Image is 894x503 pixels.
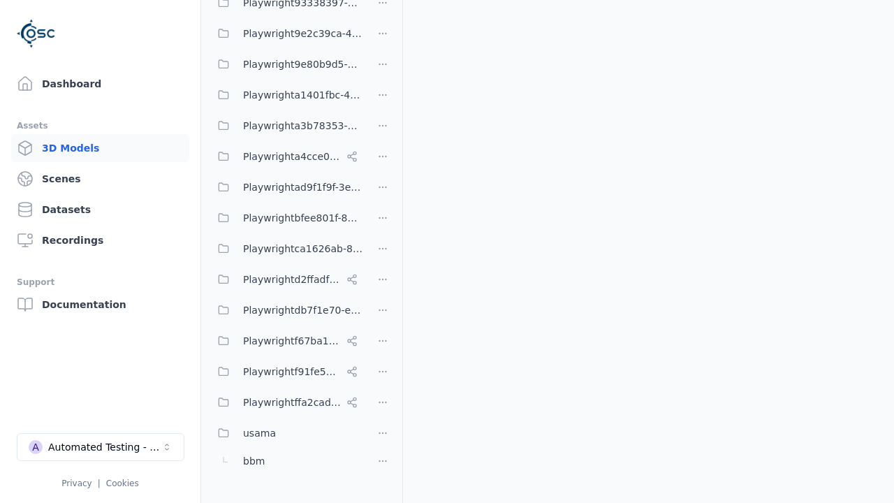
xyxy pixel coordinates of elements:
[106,479,139,488] a: Cookies
[243,117,363,134] span: Playwrighta3b78353-5999-46c5-9eab-70007203469a
[243,179,363,196] span: Playwrightad9f1f9f-3e6a-4231-8f19-c506bf64a382
[61,479,91,488] a: Privacy
[17,14,56,53] img: Logo
[243,271,341,288] span: Playwrightd2ffadf0-c973-454c-8fcf-dadaeffcb802
[243,25,363,42] span: Playwright9e2c39ca-48c3-4c03-98f4-0435f3624ea6
[243,87,363,103] span: Playwrighta1401fbc-43d7-48dd-a309-be935d99d708
[17,117,184,134] div: Assets
[210,419,363,447] button: usama
[17,433,184,461] button: Select a workspace
[11,226,189,254] a: Recordings
[210,327,363,355] button: Playwrightf67ba199-386a-42d1-aebc-3b37e79c7296
[11,196,189,224] a: Datasets
[210,358,363,386] button: Playwrightf91fe523-dd75-44f3-a953-451f6070cb42
[48,440,161,454] div: Automated Testing - Playwright
[243,363,341,380] span: Playwrightf91fe523-dd75-44f3-a953-451f6070cb42
[210,50,363,78] button: Playwright9e80b9d5-ab0b-4e8f-a3de-da46b25b8298
[17,274,184,291] div: Support
[11,165,189,193] a: Scenes
[11,134,189,162] a: 3D Models
[11,291,189,319] a: Documentation
[210,265,363,293] button: Playwrightd2ffadf0-c973-454c-8fcf-dadaeffcb802
[210,173,363,201] button: Playwrightad9f1f9f-3e6a-4231-8f19-c506bf64a382
[243,333,341,349] span: Playwrightf67ba199-386a-42d1-aebc-3b37e79c7296
[243,425,276,442] span: usama
[29,440,43,454] div: A
[210,296,363,324] button: Playwrightdb7f1e70-e54d-4da7-b38d-464ac70cc2ba
[210,204,363,232] button: Playwrightbfee801f-8be1-42a6-b774-94c49e43b650
[243,56,363,73] span: Playwright9e80b9d5-ab0b-4e8f-a3de-da46b25b8298
[210,143,363,170] button: Playwrighta4cce06a-a8e6-4c0d-bfc1-93e8d78d750a
[243,240,363,257] span: Playwrightca1626ab-8cec-4ddc-b85a-2f9392fe08d1
[210,447,363,475] button: bbm
[210,81,363,109] button: Playwrighta1401fbc-43d7-48dd-a309-be935d99d708
[210,20,363,48] button: Playwright9e2c39ca-48c3-4c03-98f4-0435f3624ea6
[243,210,363,226] span: Playwrightbfee801f-8be1-42a6-b774-94c49e43b650
[11,70,189,98] a: Dashboard
[210,112,363,140] button: Playwrighta3b78353-5999-46c5-9eab-70007203469a
[243,302,363,319] span: Playwrightdb7f1e70-e54d-4da7-b38d-464ac70cc2ba
[210,388,363,416] button: Playwrightffa2cad8-0214-4c2f-a758-8e9593c5a37e
[243,453,265,469] span: bbm
[243,394,341,411] span: Playwrightffa2cad8-0214-4c2f-a758-8e9593c5a37e
[210,235,363,263] button: Playwrightca1626ab-8cec-4ddc-b85a-2f9392fe08d1
[98,479,101,488] span: |
[243,148,341,165] span: Playwrighta4cce06a-a8e6-4c0d-bfc1-93e8d78d750a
